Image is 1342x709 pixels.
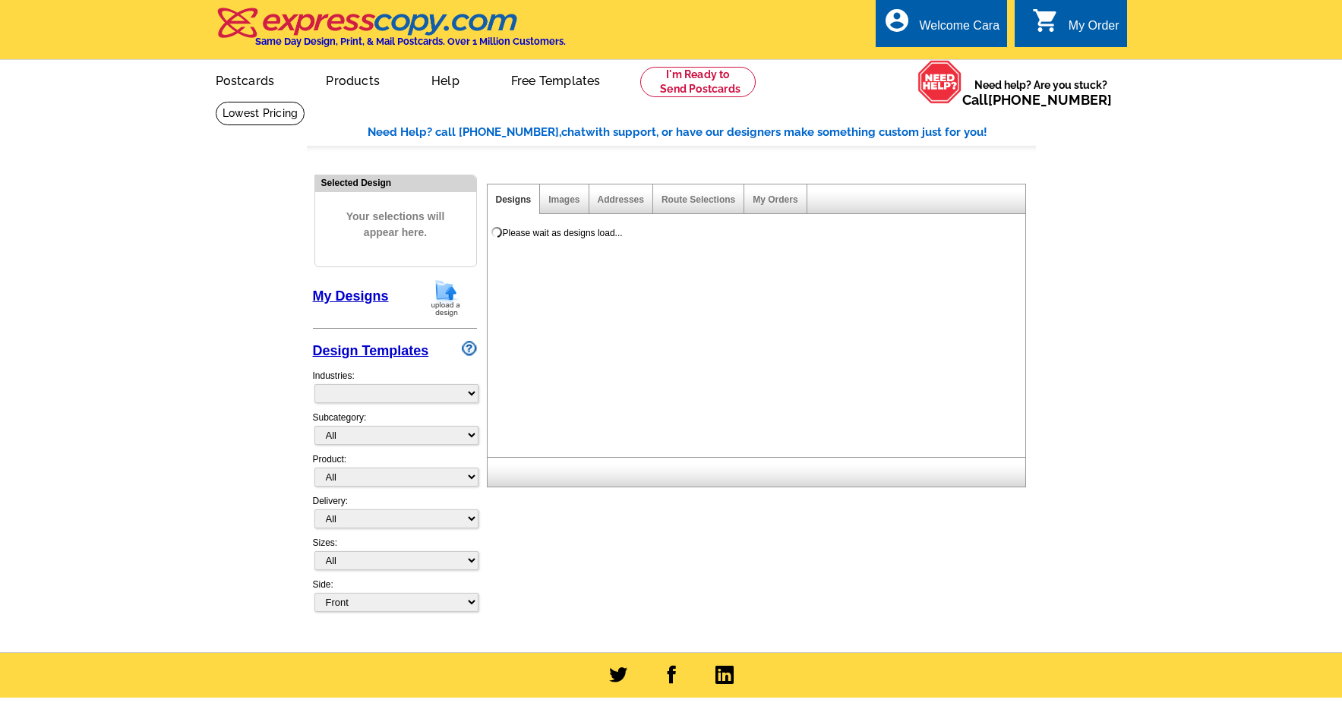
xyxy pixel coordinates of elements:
div: Please wait as designs load... [503,226,623,240]
img: design-wizard-help-icon.png [462,341,477,356]
div: Product: [313,452,477,494]
div: Selected Design [315,175,476,190]
h4: Same Day Design, Print, & Mail Postcards. Over 1 Million Customers. [255,36,566,47]
a: My Orders [753,194,797,205]
a: Help [407,61,484,97]
i: account_circle [883,7,911,34]
div: My Order [1069,19,1119,40]
a: Products [302,61,404,97]
span: Need help? Are you stuck? [962,77,1119,108]
a: Postcards [191,61,299,97]
div: Sizes: [313,536,477,578]
img: loading... [491,226,503,238]
a: [PHONE_NUMBER] [988,92,1112,108]
img: upload-design [426,279,466,317]
a: Images [548,194,579,205]
span: Call [962,92,1112,108]
div: Delivery: [313,494,477,536]
a: Route Selections [662,194,735,205]
a: shopping_cart My Order [1032,17,1119,36]
img: help [917,60,962,104]
span: Your selections will appear here. [327,194,465,256]
a: Design Templates [313,343,429,358]
div: Subcategory: [313,411,477,452]
a: Designs [496,194,532,205]
div: Industries: [313,361,477,411]
i: shopping_cart [1032,7,1059,34]
span: chat [561,125,586,139]
div: Side: [313,578,477,613]
a: Free Templates [487,61,625,97]
a: Addresses [598,194,644,205]
a: Same Day Design, Print, & Mail Postcards. Over 1 Million Customers. [216,18,566,47]
a: My Designs [313,288,389,304]
div: Welcome Cara [920,19,1000,40]
div: Need Help? call [PHONE_NUMBER], with support, or have our designers make something custom just fo... [368,124,1036,141]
